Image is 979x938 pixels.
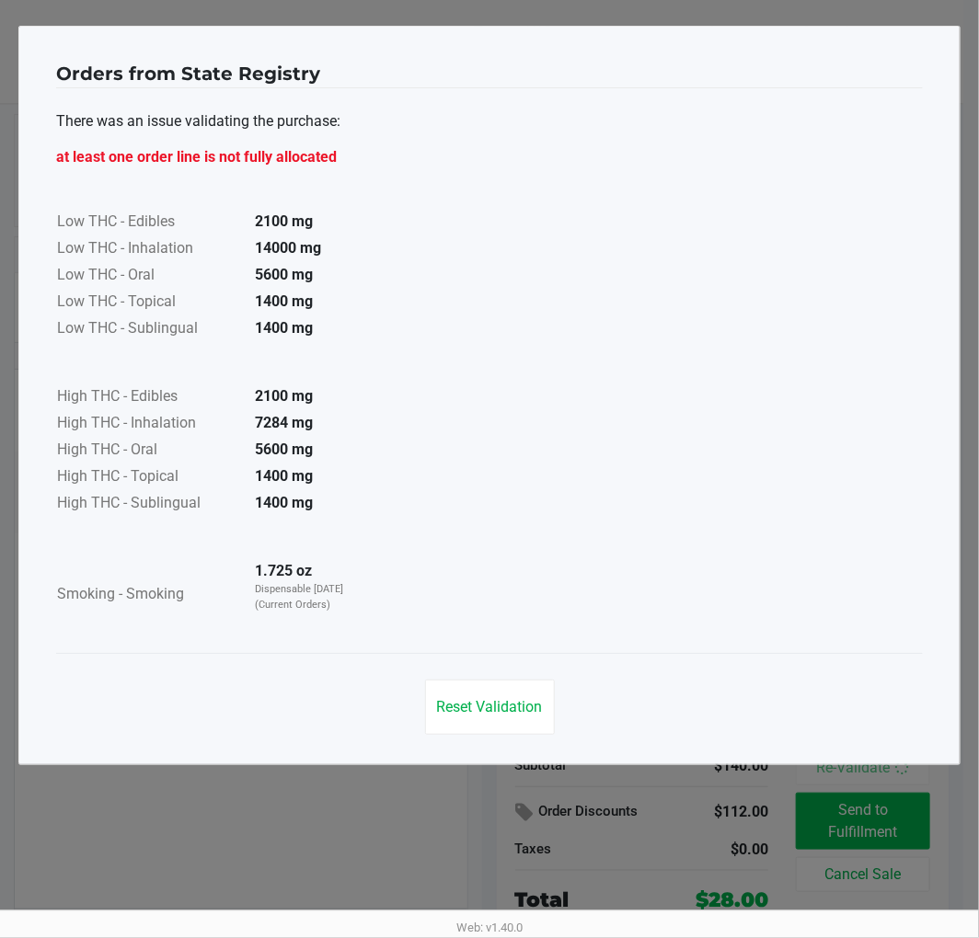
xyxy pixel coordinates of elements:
td: High THC - Topical [56,464,240,491]
td: High THC - Inhalation [56,411,240,438]
td: Low THC - Oral [56,263,240,290]
strong: 5600 mg [255,440,313,458]
strong: 1400 mg [255,494,313,511]
p: Dispensable [DATE] (Current Orders) [255,582,354,612]
td: High THC - Sublingual [56,491,240,518]
strong: 1.725 oz [255,562,312,579]
td: Low THC - Sublingual [56,316,240,343]
span: Reset Validation [437,698,543,715]
strong: 2100 mg [255,212,313,230]
strong: 1400 mg [255,319,313,337]
td: Low THC - Edibles [56,210,240,236]
button: Reset Validation [425,680,555,735]
strong: 5600 mg [255,266,313,283]
td: Low THC - Topical [56,290,240,316]
strong: 2100 mg [255,387,313,405]
strong: 1400 mg [255,292,313,310]
td: High THC - Oral [56,438,240,464]
strong: 14000 mg [255,239,321,257]
td: Low THC - Inhalation [56,236,240,263]
td: Smoking - Smoking [56,559,240,631]
div: There was an issue validating the purchase: [56,110,923,168]
h4: Orders from State Registry [56,60,320,87]
span: Web: v1.40.0 [456,921,523,934]
div: at least one order line is not fully allocated [56,146,923,168]
strong: 7284 mg [255,414,313,431]
strong: 1400 mg [255,467,313,485]
td: High THC - Edibles [56,384,240,411]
